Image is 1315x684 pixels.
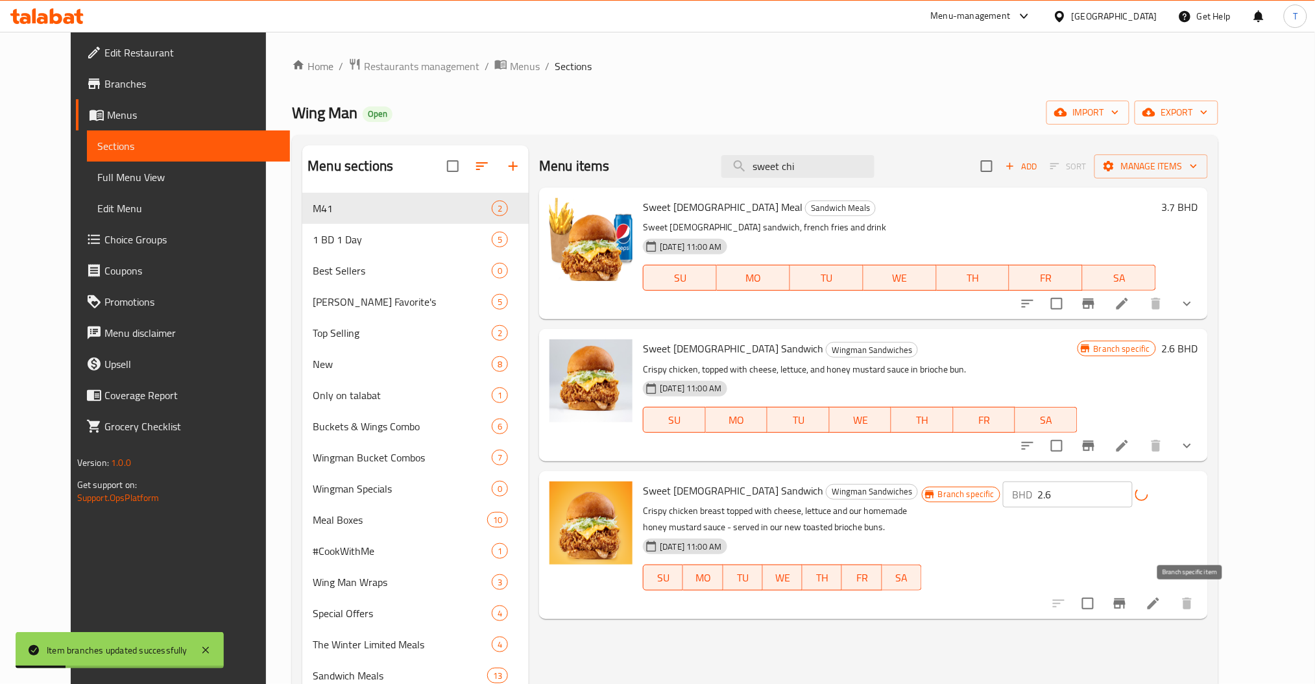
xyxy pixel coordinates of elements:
div: The Winter Limited Meals4 [302,629,529,660]
span: 0 [492,483,507,495]
button: delete [1172,588,1203,619]
span: Branches [104,76,280,92]
button: SU [643,407,705,433]
span: export [1145,104,1208,121]
span: 8 [492,358,507,371]
span: Top Selling [313,325,492,341]
a: Edit menu item [1115,296,1130,311]
div: 1 BD 1 Day5 [302,224,529,255]
button: delete [1140,430,1172,461]
span: Version: [77,454,109,471]
div: items [492,543,508,559]
button: FR [1009,265,1083,291]
a: Full Menu View [87,162,291,193]
div: Wingman Specials [313,481,492,496]
a: Menus [494,58,540,75]
a: Support.OpsPlatform [77,489,160,506]
span: Best Sellers [313,263,492,278]
span: Menus [510,58,540,74]
button: sort-choices [1012,430,1043,461]
span: Grocery Checklist [104,419,280,434]
span: Menu disclaimer [104,325,280,341]
div: Open [363,106,392,122]
a: Home [292,58,333,74]
span: Sweet [DEMOGRAPHIC_DATA] Meal [643,197,802,217]
button: SU [643,265,717,291]
img: Sweet Chick Meal [549,198,633,281]
button: import [1046,101,1129,125]
span: Special Offers [313,605,492,621]
span: 3 [492,576,507,589]
span: Sweet [DEMOGRAPHIC_DATA] Sandwich [643,481,823,500]
span: Sandwich Meals [313,668,487,683]
span: Select all sections [439,153,466,180]
span: 10 [488,514,507,526]
span: MO [722,269,785,287]
span: 4 [492,607,507,620]
span: Branch specific [933,488,1000,500]
button: sort-choices [1012,288,1043,319]
h6: 3.7 BHD [1161,198,1198,216]
span: Sort sections [466,151,498,182]
span: Promotions [104,294,280,310]
h6: 2.6 BHD [1161,339,1198,358]
a: Sections [87,130,291,162]
div: items [492,419,508,434]
span: WE [869,269,932,287]
span: Buckets & Wings Combo [313,419,492,434]
button: TH [937,265,1010,291]
div: Wingman Specials0 [302,473,529,504]
span: Select to update [1043,432,1070,459]
span: 5 [492,296,507,308]
span: Get support on: [77,476,137,493]
span: Wingman Bucket Combos [313,450,492,465]
a: Menus [76,99,291,130]
div: Buckets & Wings Combo6 [302,411,529,442]
div: Wingman Bucket Combos7 [302,442,529,473]
span: SA [1088,269,1151,287]
input: search [721,155,875,178]
span: #CookWithMe [313,543,492,559]
span: FR [959,411,1011,430]
span: Edit Restaurant [104,45,280,60]
button: TH [891,407,954,433]
div: items [492,294,508,310]
span: Full Menu View [97,169,280,185]
button: Branch-specific-item [1073,288,1104,319]
span: Meal Boxes [313,512,487,528]
button: SA [1015,407,1078,433]
div: #CookWithMe1 [302,535,529,567]
span: TU [773,411,825,430]
a: Upsell [76,348,291,380]
div: items [492,481,508,496]
span: TH [808,568,837,587]
div: items [492,356,508,372]
li: / [545,58,549,74]
span: 1 [492,389,507,402]
span: Add [1004,159,1039,174]
p: BHD [1012,487,1032,502]
span: [DATE] 11:00 AM [655,241,727,253]
span: 6 [492,421,507,433]
button: SA [882,565,922,591]
span: Wing Man Wraps [313,574,492,590]
div: M41 [313,201,492,216]
div: items [492,263,508,278]
li: / [485,58,489,74]
button: MO [706,407,768,433]
span: 1 [492,545,507,557]
span: Branch specific [1089,343,1155,355]
div: items [487,668,508,683]
span: T [1293,9,1297,23]
span: TH [942,269,1005,287]
span: 2 [492,327,507,339]
span: WE [835,411,887,430]
button: FR [954,407,1016,433]
a: Branches [76,68,291,99]
span: 7 [492,452,507,464]
span: SA [887,568,917,587]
